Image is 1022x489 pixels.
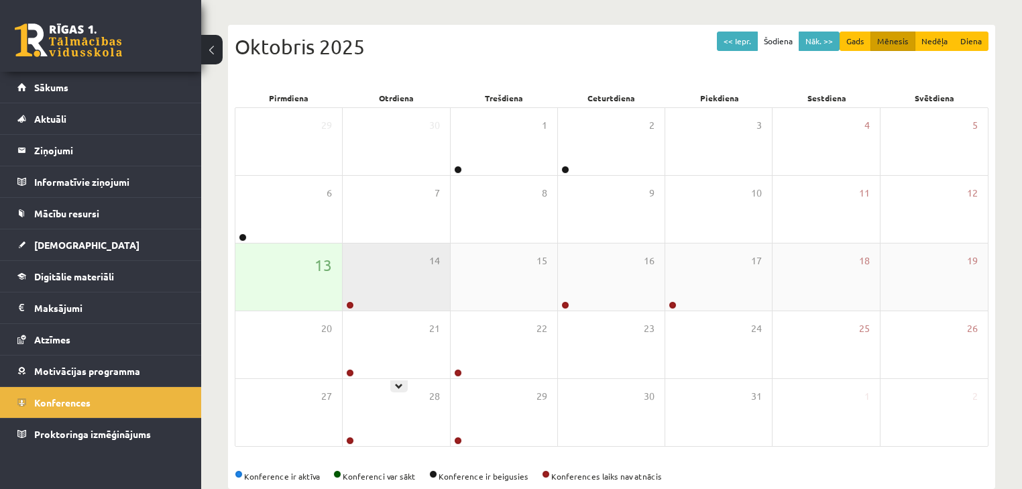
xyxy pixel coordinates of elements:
button: << Iepr. [717,32,758,51]
span: 10 [751,186,762,201]
span: 3 [756,118,762,133]
a: [DEMOGRAPHIC_DATA] [17,229,184,260]
span: 31 [751,389,762,404]
div: Oktobris 2025 [235,32,988,62]
a: Digitālie materiāli [17,261,184,292]
span: Mācību resursi [34,207,99,219]
div: Pirmdiena [235,89,343,107]
span: 27 [321,389,332,404]
span: 2 [649,118,655,133]
legend: Ziņojumi [34,135,184,166]
div: Trešdiena [450,89,558,107]
div: Svētdiena [881,89,988,107]
span: 14 [429,254,440,268]
span: 16 [644,254,655,268]
a: Konferences [17,387,184,418]
span: 4 [864,118,870,133]
span: 15 [536,254,547,268]
span: 1 [864,389,870,404]
button: Nedēļa [915,32,954,51]
span: 7 [435,186,440,201]
a: Motivācijas programma [17,356,184,386]
a: Mācību resursi [17,198,184,229]
span: 26 [967,321,978,336]
div: Otrdiena [343,89,451,107]
button: Diena [954,32,988,51]
a: Proktoringa izmēģinājums [17,419,184,449]
span: 8 [542,186,547,201]
div: Sestdiena [773,89,881,107]
span: 17 [751,254,762,268]
span: Atzīmes [34,333,70,345]
button: Gads [840,32,871,51]
div: Piekdiena [665,89,773,107]
button: Mēnesis [870,32,915,51]
span: 19 [967,254,978,268]
span: 30 [429,118,440,133]
span: 28 [429,389,440,404]
span: 5 [972,118,978,133]
span: 20 [321,321,332,336]
span: 30 [644,389,655,404]
span: 29 [536,389,547,404]
legend: Informatīvie ziņojumi [34,166,184,197]
span: Sākums [34,81,68,93]
div: Konference ir aktīva Konferenci var sākt Konference ir beigusies Konferences laiks nav atnācis [235,470,988,482]
a: Ziņojumi [17,135,184,166]
span: 1 [542,118,547,133]
span: 12 [967,186,978,201]
a: Maksājumi [17,292,184,323]
span: 2 [972,389,978,404]
a: Rīgas 1. Tālmācības vidusskola [15,23,122,57]
span: [DEMOGRAPHIC_DATA] [34,239,139,251]
span: 29 [321,118,332,133]
span: 21 [429,321,440,336]
button: Nāk. >> [799,32,840,51]
span: Digitālie materiāli [34,270,114,282]
a: Atzīmes [17,324,184,355]
span: Proktoringa izmēģinājums [34,428,151,440]
a: Sākums [17,72,184,103]
span: 11 [859,186,870,201]
span: 24 [751,321,762,336]
span: 18 [859,254,870,268]
span: 23 [644,321,655,336]
div: Ceturtdiena [558,89,666,107]
span: Motivācijas programma [34,365,140,377]
a: Aktuāli [17,103,184,134]
button: Šodiena [757,32,799,51]
span: Konferences [34,396,91,409]
span: 22 [536,321,547,336]
a: Informatīvie ziņojumi [17,166,184,197]
span: 6 [327,186,332,201]
legend: Maksājumi [34,292,184,323]
span: 9 [649,186,655,201]
span: 13 [315,254,332,276]
span: 25 [859,321,870,336]
span: Aktuāli [34,113,66,125]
